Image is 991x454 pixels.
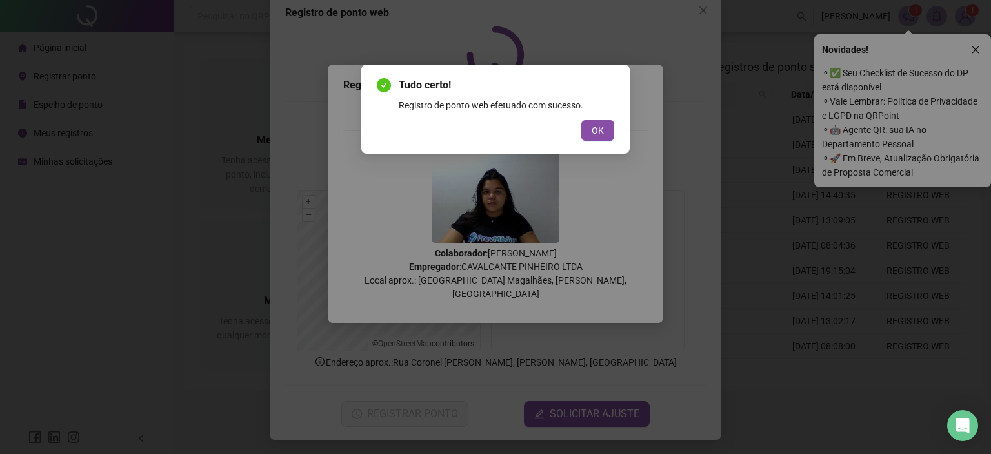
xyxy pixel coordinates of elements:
[399,77,614,93] span: Tudo certo!
[947,410,978,441] div: Open Intercom Messenger
[592,123,604,138] span: OK
[377,78,391,92] span: check-circle
[581,120,614,141] button: OK
[399,98,614,112] div: Registro de ponto web efetuado com sucesso.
